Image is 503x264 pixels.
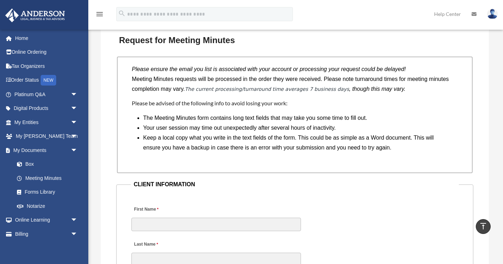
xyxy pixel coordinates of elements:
li: The Meeting Minutes form contains long text fields that may take you some time to fill out. [143,113,452,123]
a: Forms Library [10,185,88,199]
i: menu [95,10,104,18]
span: arrow_drop_down [71,213,85,228]
a: Online Ordering [5,45,88,59]
i: vertical_align_top [479,222,487,230]
a: Digital Productsarrow_drop_down [5,101,88,116]
span: arrow_drop_down [71,227,85,241]
label: First Name [131,205,160,214]
li: Your user session may time out unexpectedly after several hours of inactivity. [143,123,452,133]
a: Platinum Q&Aarrow_drop_down [5,87,88,101]
a: vertical_align_top [476,219,491,234]
h4: Please be advised of the following info to avoid losing your work: [132,99,458,107]
a: Tax Organizers [5,59,88,73]
em: The current processing/turnaround time averages 7 business days [185,86,349,92]
span: arrow_drop_down [71,143,85,158]
a: My Entitiesarrow_drop_down [5,115,88,129]
span: arrow_drop_down [71,115,85,130]
div: NEW [41,75,56,86]
h3: Request for Meeting Minutes [116,33,473,48]
i: , though this may vary. [349,86,406,92]
li: Keep a local copy what you write in the text fields of the form. This could be as simple as a Wor... [143,133,452,153]
span: arrow_drop_down [71,101,85,116]
p: Meeting Minutes requests will be processed in the order they were received. Please note turnaroun... [132,74,458,94]
span: arrow_drop_down [71,87,85,102]
img: Anderson Advisors Platinum Portal [3,8,67,22]
a: Meeting Minutes [10,171,85,185]
span: arrow_drop_down [71,129,85,144]
a: My [PERSON_NAME] Teamarrow_drop_down [5,129,88,143]
a: Online Learningarrow_drop_down [5,213,88,227]
legend: CLIENT INFORMATION [131,180,458,189]
i: Please ensure the email you list is associated with your account or processing your request could... [132,66,406,72]
a: Box [10,157,88,171]
label: Last Name [131,240,160,250]
a: menu [95,12,104,18]
a: Order StatusNEW [5,73,88,88]
a: My Documentsarrow_drop_down [5,143,88,157]
a: Home [5,31,88,45]
a: Billingarrow_drop_down [5,227,88,241]
i: search [118,10,126,17]
a: Notarize [10,199,88,213]
img: User Pic [487,9,498,19]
